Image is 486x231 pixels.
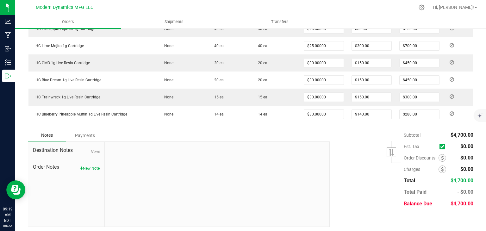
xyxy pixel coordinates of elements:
[32,95,100,99] span: HC Trainwreck 1g Live Resin Cartridge
[404,133,421,138] span: Subtotal
[400,93,439,102] input: 0
[6,180,25,199] iframe: Resource center
[352,93,391,102] input: 0
[255,27,267,31] span: 40 ea
[53,19,83,25] span: Orders
[352,110,391,119] input: 0
[263,19,297,25] span: Transfers
[451,178,473,184] span: $4,700.00
[15,15,121,28] a: Orders
[156,19,192,25] span: Shipments
[400,41,439,50] input: 0
[457,189,473,195] span: - $0.00
[404,178,415,184] span: Total
[80,165,100,171] button: New Note
[90,149,100,154] span: None
[161,78,173,82] span: None
[33,163,100,171] span: Order Notes
[255,61,267,65] span: 20 ea
[404,201,432,207] span: Balance Due
[304,110,344,119] input: 0
[211,27,224,31] span: 40 ea
[447,112,457,115] span: Reject Inventory
[32,44,84,48] span: HC Lime Mojito 1g Cartridge
[32,112,127,116] span: HC Blueberry Pineapple Muffin 1g Live Resin Cartridge
[447,43,457,47] span: Reject Inventory
[400,59,439,67] input: 0
[36,5,93,10] span: Modern Dynamics MFG LLC
[66,130,104,141] div: Payments
[304,59,344,67] input: 0
[451,132,473,138] span: $4,700.00
[211,95,224,99] span: 15 ea
[5,46,11,52] inline-svg: Inbound
[352,59,391,67] input: 0
[304,41,344,50] input: 0
[304,76,344,84] input: 0
[404,155,439,160] span: Order Discounts
[161,27,173,31] span: None
[433,5,474,10] span: Hi, [PERSON_NAME]!
[255,44,267,48] span: 40 ea
[447,26,457,30] span: Reject Inventory
[447,78,457,81] span: Reject Inventory
[304,93,344,102] input: 0
[211,44,224,48] span: 40 ea
[400,110,439,119] input: 0
[3,206,12,223] p: 09:19 AM EDT
[352,76,391,84] input: 0
[5,73,11,79] inline-svg: Outbound
[211,78,224,82] span: 20 ea
[161,44,173,48] span: None
[255,112,267,116] span: 14 ea
[28,129,66,141] div: Notes
[161,95,173,99] span: None
[5,32,11,38] inline-svg: Manufacturing
[32,61,90,65] span: HC GMO 1g Live Resin Cartridge
[32,27,95,31] span: HC Pineapple Express 1g Cartridge
[5,18,11,25] inline-svg: Analytics
[404,167,439,172] span: Charges
[460,166,473,172] span: $0.00
[352,41,391,50] input: 0
[460,143,473,149] span: $0.00
[3,223,12,228] p: 08/22
[418,4,426,10] div: Manage settings
[161,112,173,116] span: None
[400,76,439,84] input: 0
[447,95,457,98] span: Reject Inventory
[5,59,11,66] inline-svg: Inventory
[211,112,224,116] span: 14 ea
[460,155,473,161] span: $0.00
[227,15,333,28] a: Transfers
[211,61,224,65] span: 20 ea
[32,78,101,82] span: HC Blue Dream 1g Live Resin Cartridge
[33,147,100,154] span: Destination Notes
[121,15,227,28] a: Shipments
[255,78,267,82] span: 20 ea
[439,142,448,151] span: Calculate excise tax
[255,95,267,99] span: 15 ea
[447,60,457,64] span: Reject Inventory
[451,201,473,207] span: $4,700.00
[404,189,427,195] span: Total Paid
[404,144,437,149] span: Est. Tax
[161,61,173,65] span: None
